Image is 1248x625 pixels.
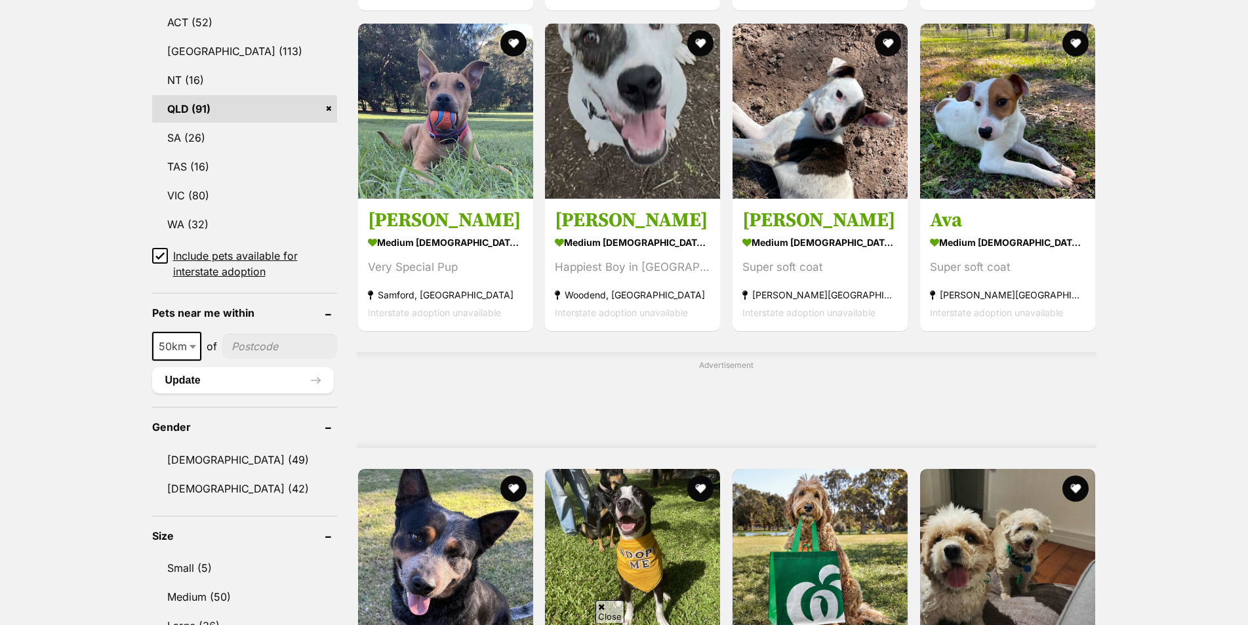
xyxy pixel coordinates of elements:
[152,307,337,319] header: Pets near me within
[152,583,337,611] a: Medium (50)
[595,600,624,623] span: Close
[152,530,337,542] header: Size
[733,198,908,331] a: [PERSON_NAME] medium [DEMOGRAPHIC_DATA] Dog Super soft coat [PERSON_NAME][GEOGRAPHIC_DATA], [GEOG...
[1062,30,1089,56] button: favourite
[555,286,710,304] strong: Woodend, [GEOGRAPHIC_DATA]
[545,24,720,199] img: Moses - Bull Arab x Australian Cattle Dog
[152,153,337,180] a: TAS (16)
[930,208,1085,233] h3: Ava
[368,233,523,252] strong: medium [DEMOGRAPHIC_DATA] Dog
[368,307,501,318] span: Interstate adoption unavailable
[152,446,337,474] a: [DEMOGRAPHIC_DATA] (49)
[152,211,337,238] a: WA (32)
[742,233,898,252] strong: medium [DEMOGRAPHIC_DATA] Dog
[555,233,710,252] strong: medium [DEMOGRAPHIC_DATA] Dog
[742,307,876,318] span: Interstate adoption unavailable
[152,367,334,393] button: Update
[358,24,533,199] img: Boone - Rhodesian Ridgeback x Australian Cattle Dog
[152,124,337,151] a: SA (26)
[1062,475,1089,502] button: favourite
[368,286,523,304] strong: Samford, [GEOGRAPHIC_DATA]
[930,233,1085,252] strong: medium [DEMOGRAPHIC_DATA] Dog
[500,475,526,502] button: favourite
[152,554,337,582] a: Small (5)
[358,198,533,331] a: [PERSON_NAME] medium [DEMOGRAPHIC_DATA] Dog Very Special Pup Samford, [GEOGRAPHIC_DATA] Interstat...
[687,30,714,56] button: favourite
[930,307,1063,318] span: Interstate adoption unavailable
[500,30,526,56] button: favourite
[930,286,1085,304] strong: [PERSON_NAME][GEOGRAPHIC_DATA], [GEOGRAPHIC_DATA]
[152,9,337,36] a: ACT (52)
[152,421,337,433] header: Gender
[152,66,337,94] a: NT (16)
[368,258,523,276] div: Very Special Pup
[152,248,337,279] a: Include pets available for interstate adoption
[152,37,337,65] a: [GEOGRAPHIC_DATA] (113)
[555,208,710,233] h3: [PERSON_NAME]
[920,198,1095,331] a: Ava medium [DEMOGRAPHIC_DATA] Dog Super soft coat [PERSON_NAME][GEOGRAPHIC_DATA], [GEOGRAPHIC_DAT...
[687,475,714,502] button: favourite
[545,198,720,331] a: [PERSON_NAME] medium [DEMOGRAPHIC_DATA] Dog Happiest Boy in [GEOGRAPHIC_DATA] Woodend, [GEOGRAPHI...
[173,248,337,279] span: Include pets available for interstate adoption
[742,286,898,304] strong: [PERSON_NAME][GEOGRAPHIC_DATA], [GEOGRAPHIC_DATA]
[152,332,201,361] span: 50km
[153,337,200,355] span: 50km
[152,95,337,123] a: QLD (91)
[357,352,1097,448] div: Advertisement
[875,30,901,56] button: favourite
[555,307,688,318] span: Interstate adoption unavailable
[368,208,523,233] h3: [PERSON_NAME]
[742,258,898,276] div: Super soft coat
[152,475,337,502] a: [DEMOGRAPHIC_DATA] (42)
[222,334,337,359] input: postcode
[152,182,337,209] a: VIC (80)
[555,258,710,276] div: Happiest Boy in [GEOGRAPHIC_DATA]
[930,258,1085,276] div: Super soft coat
[920,24,1095,199] img: Ava - Mixed breed Dog
[207,338,217,354] span: of
[733,24,908,199] img: Harper - Mixed breed Dog
[742,208,898,233] h3: [PERSON_NAME]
